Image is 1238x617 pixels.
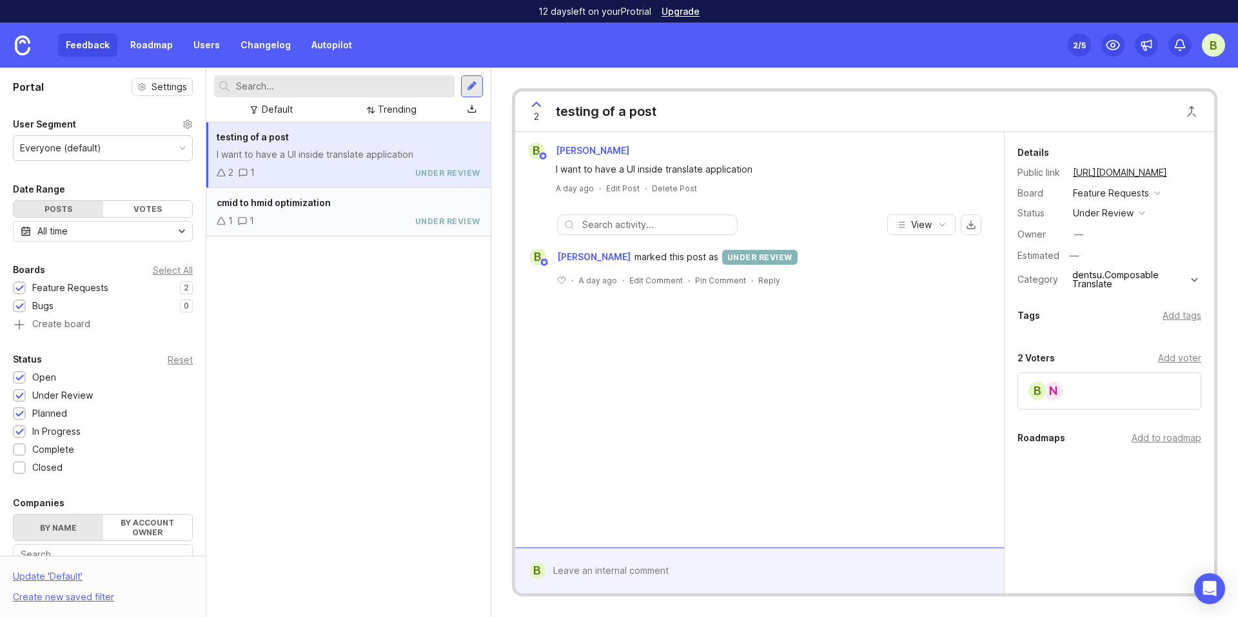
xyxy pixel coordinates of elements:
button: Close button [1179,99,1204,124]
div: Feature Requests [1073,186,1149,200]
div: Posts [14,201,103,217]
svg: toggle icon [172,226,192,236]
div: 1 [250,166,255,180]
div: under review [415,167,480,178]
div: 2 /5 [1073,36,1086,54]
input: Search activity... [582,218,731,232]
div: Status [13,352,42,367]
a: Autopilot [304,33,360,57]
div: Closed [32,460,63,475]
div: Open [32,370,56,384]
div: User Segment [13,117,76,132]
a: testing of a postI want to have a UI inside translate application21under review [206,122,491,188]
a: Upgrade [662,7,700,16]
div: · [645,183,647,194]
div: B [529,249,546,265]
div: Complete [32,442,74,457]
div: 1 [250,214,254,228]
p: 0 [184,301,189,311]
div: · [622,275,624,286]
div: Date Range [13,182,65,197]
div: Companies [13,495,64,511]
div: — [1074,227,1083,242]
a: Users [186,33,228,57]
label: By account owner [103,515,193,540]
div: 1 [228,214,233,228]
a: Create board [13,319,193,331]
div: Boards [13,262,45,278]
div: Everyone (default) [20,141,101,155]
div: · [599,183,601,194]
div: Owner [1017,227,1063,242]
div: Planned [32,406,67,421]
div: Reset [168,356,193,363]
a: [URL][DOMAIN_NAME] [1069,164,1171,181]
span: [PERSON_NAME] [557,250,631,264]
div: All time [37,224,68,238]
p: 2 [184,283,189,293]
div: Add to roadmap [1132,431,1201,445]
div: testing of a post [556,102,656,120]
div: Tags [1017,308,1040,323]
p: 12 days left on your Pro trial [538,5,651,18]
input: Search... [21,547,185,562]
div: Votes [103,201,193,217]
input: Search... [236,79,449,93]
button: B [1202,33,1225,57]
div: Feature Requests [32,281,108,295]
a: Roadmap [123,33,181,57]
div: Reply [758,275,780,286]
div: · [571,275,573,286]
div: Create new saved filter [13,590,114,604]
span: [PERSON_NAME] [556,145,629,156]
span: testing of a post [217,131,289,142]
div: Select All [153,267,193,274]
a: A day ago [556,183,594,194]
div: In Progress [32,424,81,439]
button: 2/5 [1068,33,1091,57]
label: By name [14,515,103,540]
div: Open Intercom Messenger [1194,573,1225,604]
button: View [887,214,956,235]
div: Public link [1017,166,1063,180]
div: Add voter [1158,351,1201,365]
div: Bugs [32,299,54,313]
div: · [751,275,753,286]
div: 2 Voters [1017,350,1055,366]
div: under review [415,216,480,227]
div: Status [1017,206,1063,220]
img: member badge [539,258,549,267]
div: Edit Post [606,183,640,194]
a: Changelog [233,33,299,57]
div: · [688,275,690,286]
span: Settings [152,81,187,93]
span: marked this post as [634,250,718,264]
div: Category [1017,272,1063,287]
button: Settings [132,78,193,96]
span: cmid to hmid optimization [217,197,331,208]
div: Under Review [32,388,93,403]
div: Update ' Default ' [13,569,83,590]
div: 2 [228,166,233,180]
h1: Portal [13,79,44,95]
div: Roadmaps [1017,430,1065,446]
div: Board [1017,186,1063,200]
div: dentsu.Composable Translate [1072,271,1188,289]
div: Details [1017,145,1049,160]
div: I want to have a UI inside translate application [556,162,978,176]
div: Trending [378,102,417,117]
span: 2 [534,109,539,124]
div: under review [722,250,798,265]
div: Add tags [1163,308,1201,323]
span: View [911,218,932,231]
img: member badge [538,151,547,161]
div: Pin Comment [695,275,746,286]
div: Estimated [1017,251,1059,260]
div: I want to have a UI inside translate application [217,147,480,162]
div: Default [262,102,293,117]
a: cmid to hmid optimization11under review [206,188,491,236]
a: B[PERSON_NAME] [520,142,640,159]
